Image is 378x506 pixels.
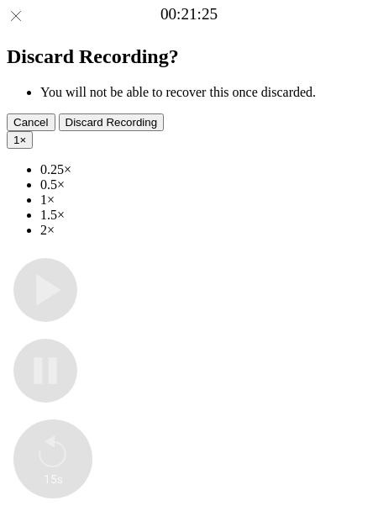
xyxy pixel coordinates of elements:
span: 1 [13,134,19,146]
a: 00:21:25 [160,5,218,24]
li: 0.25× [40,162,371,177]
li: 1.5× [40,208,371,223]
h2: Discard Recording? [7,45,371,68]
li: 1× [40,192,371,208]
li: You will not be able to recover this once discarded. [40,85,371,100]
button: Cancel [7,113,55,131]
button: 1× [7,131,33,149]
li: 2× [40,223,371,238]
button: Discard Recording [59,113,165,131]
li: 0.5× [40,177,371,192]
